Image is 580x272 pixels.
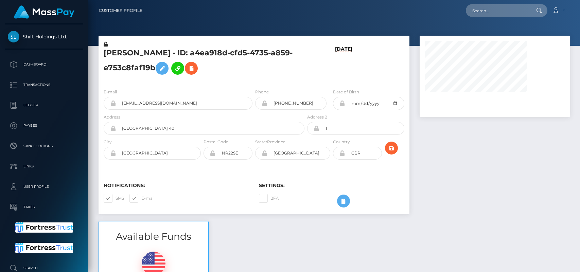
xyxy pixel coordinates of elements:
[8,100,81,110] p: Ledger
[5,199,83,216] a: Taxes
[104,183,249,188] h6: Notifications:
[5,56,83,73] a: Dashboard
[255,139,285,145] label: State/Province
[104,89,117,95] label: E-mail
[5,138,83,155] a: Cancellations
[5,97,83,114] a: Ledger
[8,59,81,70] p: Dashboard
[8,80,81,90] p: Transactions
[5,178,83,195] a: User Profile
[5,117,83,134] a: Payees
[15,243,73,253] img: Fortress Trust
[15,222,73,233] img: Fortress Trust
[8,121,81,131] p: Payees
[8,141,81,151] p: Cancellations
[8,202,81,212] p: Taxes
[259,194,279,203] label: 2FA
[5,76,83,93] a: Transactions
[8,161,81,171] p: Links
[8,182,81,192] p: User Profile
[466,4,530,17] input: Search...
[307,114,327,120] label: Address 2
[335,46,352,80] h6: [DATE]
[204,139,228,145] label: Postal Code
[104,194,124,203] label: SMS
[255,89,269,95] label: Phone
[104,114,120,120] label: Address
[14,5,74,19] img: MassPay Logo
[104,48,301,78] h5: [PERSON_NAME] - ID: a4ea918d-cfd5-4735-a859-e753c8faf19b
[333,139,350,145] label: Country
[99,230,208,243] h3: Available Funds
[8,31,19,42] img: Shift Holdings Ltd.
[5,158,83,175] a: Links
[129,194,155,203] label: E-mail
[259,183,404,188] h6: Settings:
[333,89,359,95] label: Date of Birth
[99,3,142,18] a: Customer Profile
[5,34,83,40] span: Shift Holdings Ltd.
[104,139,112,145] label: City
